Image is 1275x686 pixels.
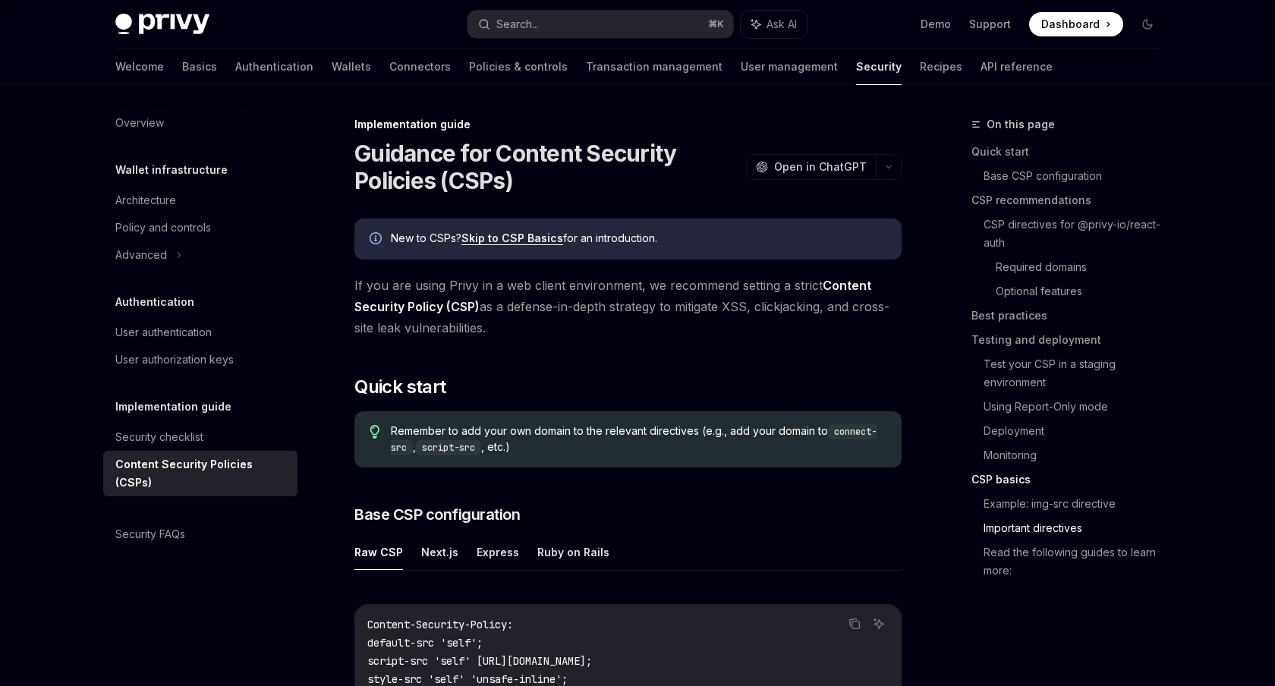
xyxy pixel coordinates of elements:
[367,618,513,631] span: Content-Security-Policy:
[741,11,807,38] button: Ask AI
[391,231,886,247] div: New to CSPs? for an introduction.
[115,455,288,492] div: Content Security Policies (CSPs)
[370,425,380,439] svg: Tip
[869,614,889,634] button: Ask AI
[182,49,217,85] a: Basics
[416,440,481,455] code: script-src
[856,49,902,85] a: Security
[115,191,176,209] div: Architecture
[996,255,1172,279] a: Required domains
[115,323,212,341] div: User authentication
[332,49,371,85] a: Wallets
[103,451,297,496] a: Content Security Policies (CSPs)
[984,164,1172,188] a: Base CSP configuration
[354,504,520,525] span: Base CSP configuration
[987,115,1055,134] span: On this page
[461,231,563,245] a: Skip to CSP Basics
[115,525,185,543] div: Security FAQs
[115,398,231,416] h5: Implementation guide
[496,15,539,33] div: Search...
[103,187,297,214] a: Architecture
[984,212,1172,255] a: CSP directives for @privy-io/react-auth
[367,636,483,650] span: default-src 'self';
[1041,17,1100,32] span: Dashboard
[354,275,902,338] span: If you are using Privy in a web client environment, we recommend setting a strict as a defense-in...
[984,516,1172,540] a: Important directives
[103,109,297,137] a: Overview
[1029,12,1123,36] a: Dashboard
[774,159,867,175] span: Open in ChatGPT
[389,49,451,85] a: Connectors
[708,18,724,30] span: ⌘ K
[103,319,297,346] a: User authentication
[971,328,1172,352] a: Testing and deployment
[984,443,1172,467] a: Monitoring
[477,534,519,570] button: Express
[469,49,568,85] a: Policies & controls
[984,395,1172,419] a: Using Report-Only mode
[984,540,1172,583] a: Read the following guides to learn more:
[971,140,1172,164] a: Quick start
[586,49,722,85] a: Transaction management
[103,521,297,548] a: Security FAQs
[115,114,164,132] div: Overview
[115,219,211,237] div: Policy and controls
[467,11,733,38] button: Search...⌘K
[103,423,297,451] a: Security checklist
[921,17,951,32] a: Demo
[115,351,234,369] div: User authorization keys
[103,346,297,373] a: User authorization keys
[367,672,568,686] span: style-src 'self' 'unsafe-inline';
[971,188,1172,212] a: CSP recommendations
[741,49,838,85] a: User management
[391,424,877,455] code: connect-src
[421,534,458,570] button: Next.js
[971,467,1172,492] a: CSP basics
[354,375,445,399] span: Quick start
[537,534,609,570] button: Ruby on Rails
[354,117,902,132] div: Implementation guide
[981,49,1053,85] a: API reference
[115,49,164,85] a: Welcome
[746,154,876,180] button: Open in ChatGPT
[984,492,1172,516] a: Example: img-src directive
[1135,12,1160,36] button: Toggle dark mode
[971,304,1172,328] a: Best practices
[996,279,1172,304] a: Optional features
[920,49,962,85] a: Recipes
[367,654,592,668] span: script-src 'self' [URL][DOMAIN_NAME];
[354,140,740,194] h1: Guidance for Content Security Policies (CSPs)
[115,428,203,446] div: Security checklist
[969,17,1011,32] a: Support
[984,419,1172,443] a: Deployment
[103,214,297,241] a: Policy and controls
[767,17,797,32] span: Ask AI
[235,49,313,85] a: Authentication
[115,161,228,179] h5: Wallet infrastructure
[115,246,167,264] div: Advanced
[354,534,403,570] button: Raw CSP
[984,352,1172,395] a: Test your CSP in a staging environment
[845,614,864,634] button: Copy the contents from the code block
[115,14,209,35] img: dark logo
[115,293,194,311] h5: Authentication
[370,232,385,247] svg: Info
[391,423,886,455] span: Remember to add your own domain to the relevant directives (e.g., add your domain to , , etc.)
